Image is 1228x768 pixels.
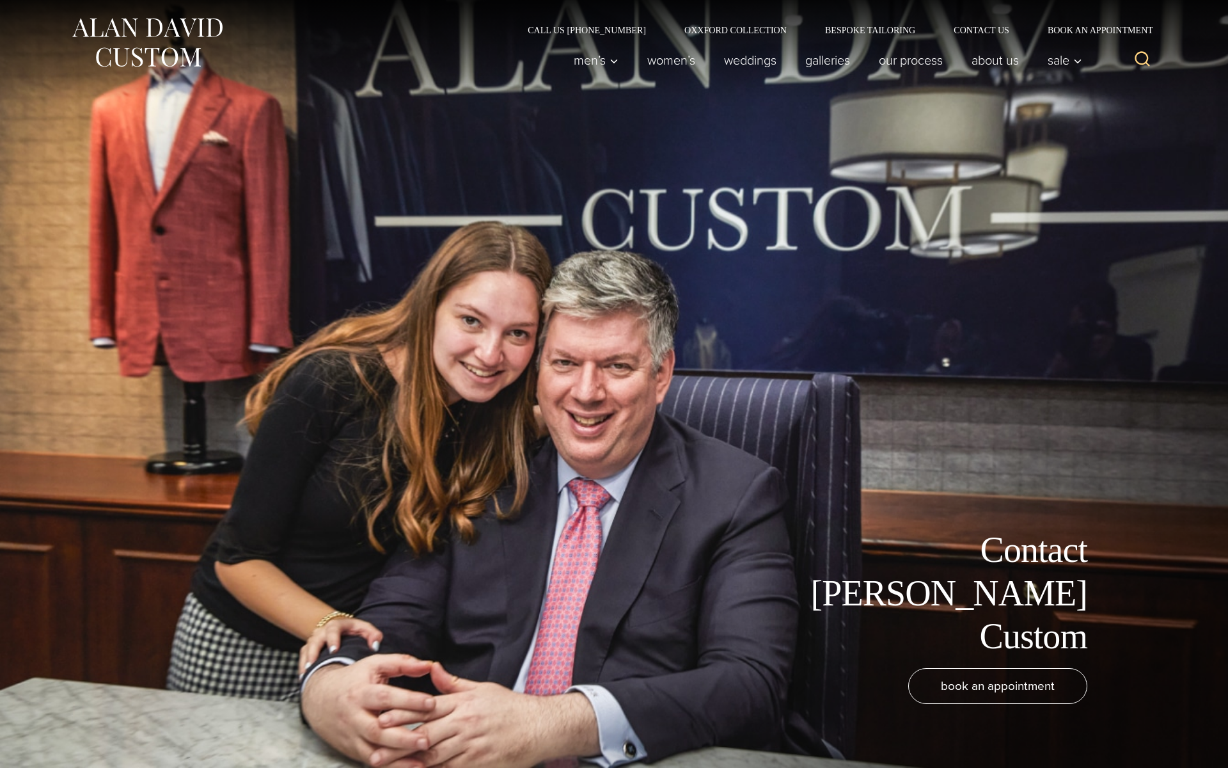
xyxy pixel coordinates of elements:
[1028,26,1158,35] a: Book an Appointment
[633,47,710,73] a: Women’s
[865,47,957,73] a: Our Process
[934,26,1028,35] a: Contact Us
[560,47,1089,73] nav: Primary Navigation
[1127,45,1158,76] button: View Search Form
[941,676,1055,695] span: book an appointment
[799,529,1087,658] h1: Contact [PERSON_NAME] Custom
[508,26,665,35] a: Call Us [PHONE_NUMBER]
[957,47,1034,73] a: About Us
[665,26,806,35] a: Oxxford Collection
[791,47,865,73] a: Galleries
[1048,54,1082,67] span: Sale
[806,26,934,35] a: Bespoke Tailoring
[710,47,791,73] a: weddings
[574,54,618,67] span: Men’s
[70,14,224,71] img: Alan David Custom
[908,668,1087,704] a: book an appointment
[508,26,1158,35] nav: Secondary Navigation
